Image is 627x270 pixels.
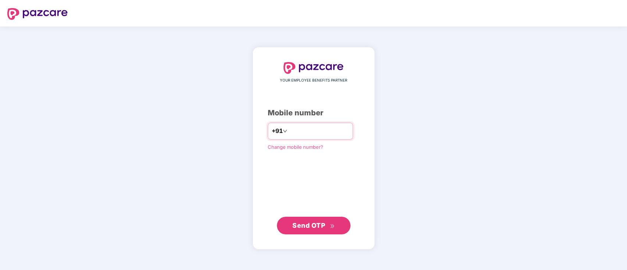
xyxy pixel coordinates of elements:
[268,107,360,119] div: Mobile number
[280,78,347,83] span: YOUR EMPLOYEE BENEFITS PARTNER
[277,217,350,234] button: Send OTPdouble-right
[284,62,344,74] img: logo
[268,144,323,150] a: Change mobile number?
[272,126,283,136] span: +91
[330,224,335,228] span: double-right
[292,222,325,229] span: Send OTP
[7,8,68,20] img: logo
[283,129,287,133] span: down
